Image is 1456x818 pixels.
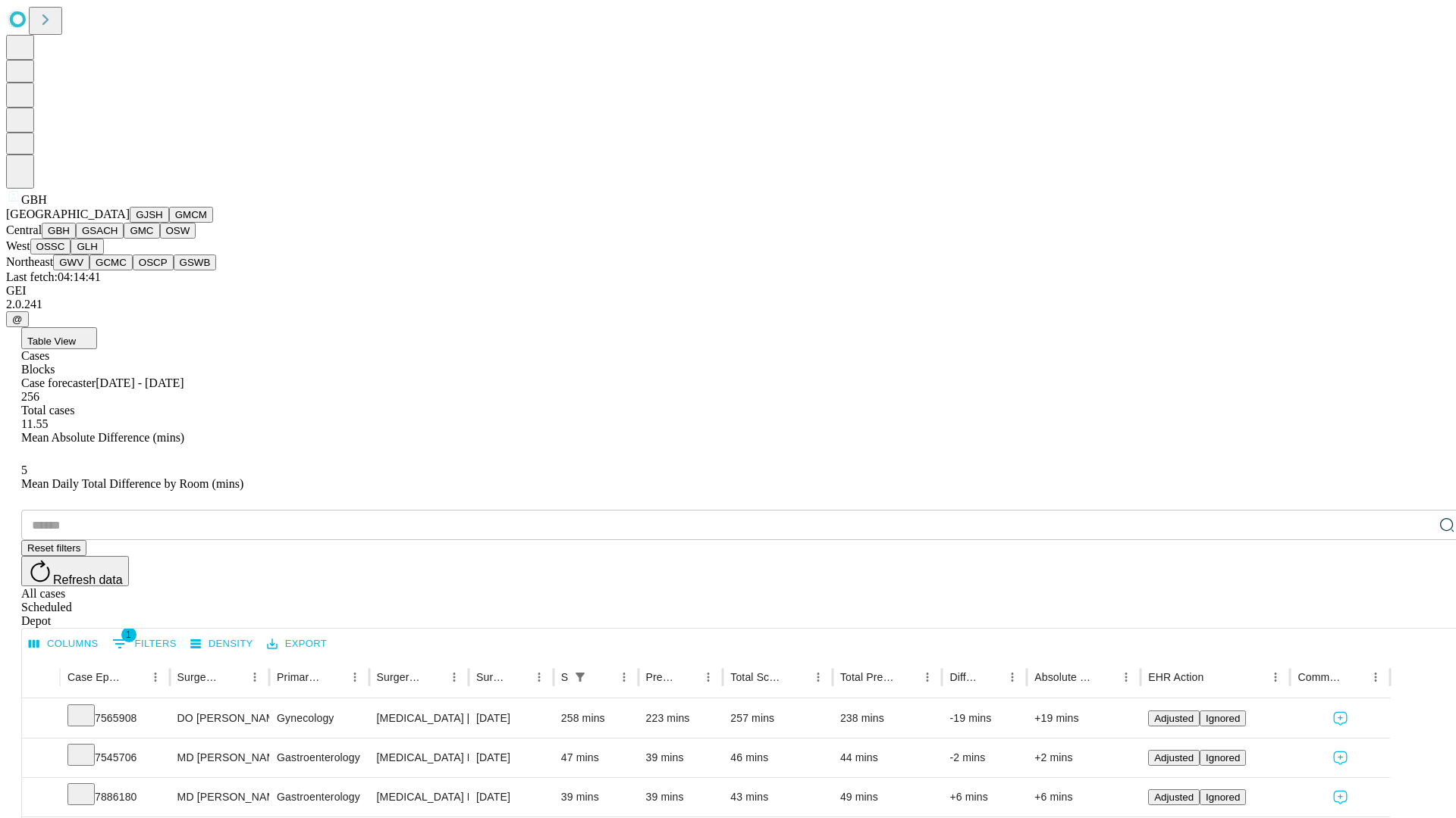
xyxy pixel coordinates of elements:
div: MD [PERSON_NAME] [PERSON_NAME] [177,778,262,816]
button: Menu [808,667,829,688]
button: OSW [160,223,196,239]
button: Menu [917,667,938,688]
button: Menu [145,667,166,688]
button: Sort [896,667,917,688]
div: 46 mins [730,738,825,777]
span: Northeast [6,255,53,268]
div: [MEDICAL_DATA] FLEXIBLE PROXIMAL DIAGNOSTIC [377,738,461,777]
div: 47 mins [561,738,631,777]
button: GMC [124,223,159,239]
button: OSSC [30,239,71,254]
div: 7565908 [67,699,162,738]
span: @ [12,314,23,325]
button: OSCP [133,254,174,270]
button: Table View [21,327,97,349]
button: Sort [1094,667,1116,688]
div: 2.0.241 [6,298,1450,311]
div: 44 mins [840,738,935,777]
span: Last fetch: 04:14:41 [6,270,101,283]
div: Surgery Name [377,671,421,683]
div: DO [PERSON_NAME] [PERSON_NAME] [177,699,262,738]
span: GBH [21,193,47,206]
span: Case forecaster [21,376,96,389]
div: GEI [6,284,1450,298]
button: Menu [1365,667,1386,688]
span: Mean Daily Total Difference by Room (mins) [21,477,243,490]
div: 49 mins [840,778,935,816]
span: Table View [27,336,76,347]
button: GBH [42,223,76,239]
div: +19 mins [1034,699,1133,738]
span: Adjusted [1154,791,1194,803]
button: GMCM [169,207,213,223]
div: 7886180 [67,778,162,816]
div: 39 mins [561,778,631,816]
span: 1 [121,627,136,642]
span: Total cases [21,404,74,417]
button: Adjusted [1148,750,1200,766]
button: GLH [71,239,103,254]
span: West [6,239,30,252]
button: Sort [507,667,529,688]
div: Predicted In Room Duration [646,671,676,683]
button: Menu [613,667,635,688]
button: Menu [1002,667,1023,688]
button: Adjusted [1148,789,1200,805]
span: [DATE] - [DATE] [96,376,184,389]
span: Ignored [1206,713,1240,724]
button: Menu [1265,667,1286,688]
span: 11.55 [21,417,48,430]
div: EHR Action [1148,671,1203,683]
button: Export [263,632,331,656]
button: Sort [124,667,145,688]
div: 258 mins [561,699,631,738]
button: Expand [30,745,52,772]
div: Case Epic Id [67,671,122,683]
button: Refresh data [21,556,129,586]
button: Sort [592,667,613,688]
button: GWV [53,254,89,270]
div: Total Scheduled Duration [730,671,785,683]
div: +2 mins [1034,738,1133,777]
button: Menu [529,667,550,688]
button: Sort [786,667,808,688]
button: GCMC [89,254,133,270]
div: Absolute Difference [1034,671,1093,683]
button: Sort [323,667,344,688]
div: -19 mins [949,699,1019,738]
div: MD [PERSON_NAME] [PERSON_NAME] [177,738,262,777]
button: Ignored [1200,789,1246,805]
button: Sort [676,667,698,688]
button: Ignored [1200,750,1246,766]
span: Mean Absolute Difference (mins) [21,431,184,444]
button: Sort [223,667,244,688]
span: Central [6,223,42,236]
div: 39 mins [646,738,716,777]
div: 223 mins [646,699,716,738]
button: Sort [422,667,444,688]
div: 39 mins [646,778,716,816]
div: Gynecology [277,699,361,738]
button: Adjusted [1148,710,1200,726]
button: Reset filters [21,540,86,556]
div: +6 mins [949,778,1019,816]
div: +6 mins [1034,778,1133,816]
div: [DATE] [476,699,546,738]
div: 257 mins [730,699,825,738]
span: 256 [21,390,39,403]
button: Expand [30,706,52,732]
div: Difference [949,671,979,683]
div: 7545706 [67,738,162,777]
button: GJSH [130,207,169,223]
div: [DATE] [476,738,546,777]
div: 1 active filter [570,667,591,688]
button: Menu [244,667,265,688]
button: Sort [981,667,1002,688]
button: GSWB [174,254,217,270]
div: Comments [1298,671,1341,683]
span: Ignored [1206,752,1240,763]
button: Menu [444,667,465,688]
div: [DATE] [476,778,546,816]
button: Menu [698,667,719,688]
div: Surgery Date [476,671,506,683]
